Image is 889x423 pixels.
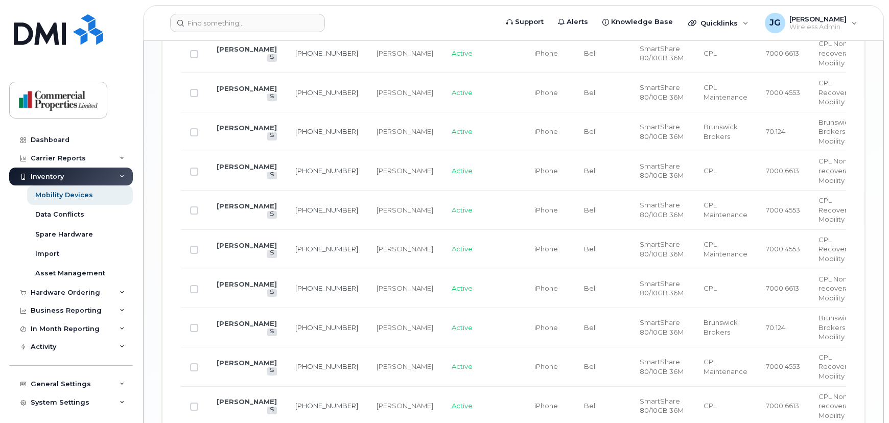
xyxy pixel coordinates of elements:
[818,236,863,263] span: CPL Recoverable Mobility Lines
[818,79,863,106] span: CPL Recoverable Mobility Lines
[611,17,673,27] span: Knowledge Base
[818,314,863,341] span: Brunswick Brokers Mobility Lines
[377,205,433,215] div: [PERSON_NAME]
[452,49,473,57] span: Active
[704,402,717,410] span: CPL
[452,362,473,370] span: Active
[700,19,738,27] span: Quicklinks
[267,407,277,414] a: View Last Bill
[267,211,277,219] a: View Last Bill
[377,88,433,98] div: [PERSON_NAME]
[217,280,277,288] a: [PERSON_NAME]
[766,167,799,175] span: 7000.6613
[534,245,558,253] span: iPhone
[640,358,684,375] span: SmartShare 80/10GB 36M
[170,14,325,32] input: Find something...
[758,13,864,33] div: Julia Gilbertq
[452,323,473,332] span: Active
[818,392,863,419] span: CPL Non-recoverable Mobility Lines
[766,323,785,332] span: 70.124
[640,162,684,180] span: SmartShare 80/10GB 36M
[640,44,684,62] span: SmartShare 80/10GB 36M
[217,162,277,171] a: [PERSON_NAME]
[534,284,558,292] span: iPhone
[818,353,863,380] span: CPL Recoverable Mobility Lines
[584,245,597,253] span: Bell
[267,289,277,297] a: View Last Bill
[789,15,847,23] span: [PERSON_NAME]
[640,240,684,258] span: SmartShare 80/10GB 36M
[818,157,863,184] span: CPL Non-recoverable Mobility Lines
[295,49,358,57] a: [PHONE_NUMBER]
[567,17,588,27] span: Alerts
[584,49,597,57] span: Bell
[534,167,558,175] span: iPhone
[267,172,277,179] a: View Last Bill
[818,196,863,223] span: CPL Recoverable Mobility Lines
[704,240,747,258] span: CPL Maintenance
[534,88,558,97] span: iPhone
[769,17,781,29] span: JG
[766,206,800,214] span: 7000.4553
[584,362,597,370] span: Bell
[704,318,738,336] span: Brunswick Brokers
[766,362,800,370] span: 7000.4553
[595,12,680,32] a: Knowledge Base
[704,123,738,140] span: Brunswick Brokers
[267,54,277,62] a: View Last Bill
[295,245,358,253] a: [PHONE_NUMBER]
[217,45,277,53] a: [PERSON_NAME]
[377,127,433,136] div: [PERSON_NAME]
[766,127,785,135] span: 70.124
[377,362,433,371] div: [PERSON_NAME]
[640,83,684,101] span: SmartShare 80/10GB 36M
[704,83,747,101] span: CPL Maintenance
[377,401,433,411] div: [PERSON_NAME]
[584,206,597,214] span: Bell
[377,244,433,254] div: [PERSON_NAME]
[584,88,597,97] span: Bell
[640,201,684,219] span: SmartShare 80/10GB 36M
[534,49,558,57] span: iPhone
[584,284,597,292] span: Bell
[766,245,800,253] span: 7000.4553
[452,402,473,410] span: Active
[534,362,558,370] span: iPhone
[452,167,473,175] span: Active
[584,127,597,135] span: Bell
[766,49,799,57] span: 7000.6613
[640,397,684,415] span: SmartShare 80/10GB 36M
[499,12,551,32] a: Support
[766,284,799,292] span: 7000.6613
[267,328,277,336] a: View Last Bill
[551,12,595,32] a: Alerts
[452,127,473,135] span: Active
[217,241,277,249] a: [PERSON_NAME]
[217,84,277,92] a: [PERSON_NAME]
[818,39,863,66] span: CPL Non-recoverable Mobility Lines
[295,167,358,175] a: [PHONE_NUMBER]
[295,127,358,135] a: [PHONE_NUMBER]
[377,323,433,333] div: [PERSON_NAME]
[584,323,597,332] span: Bell
[818,275,863,302] span: CPL Non-recoverable Mobility Lines
[452,206,473,214] span: Active
[584,402,597,410] span: Bell
[452,88,473,97] span: Active
[515,17,544,27] span: Support
[584,167,597,175] span: Bell
[217,397,277,406] a: [PERSON_NAME]
[267,367,277,375] a: View Last Bill
[377,284,433,293] div: [PERSON_NAME]
[534,323,558,332] span: iPhone
[217,124,277,132] a: [PERSON_NAME]
[640,279,684,297] span: SmartShare 80/10GB 36M
[704,49,717,57] span: CPL
[377,166,433,176] div: [PERSON_NAME]
[534,127,558,135] span: iPhone
[267,132,277,140] a: View Last Bill
[295,402,358,410] a: [PHONE_NUMBER]
[377,49,433,58] div: [PERSON_NAME]
[452,245,473,253] span: Active
[640,318,684,336] span: SmartShare 80/10GB 36M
